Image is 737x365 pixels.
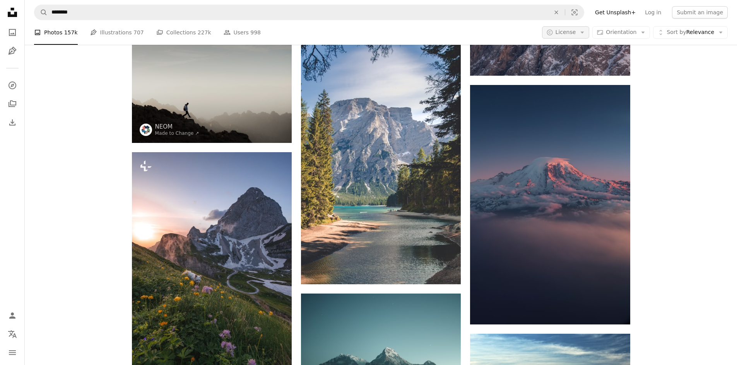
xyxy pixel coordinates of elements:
a: Get Unsplash+ [590,6,640,19]
a: Log in / Sign up [5,308,20,323]
a: Explore [5,78,20,93]
a: Made to Change ↗ [155,131,199,136]
a: Users 998 [224,20,261,45]
span: Sort by [667,29,686,35]
a: white mountain near body of water [301,161,461,168]
button: Clear [548,5,565,20]
button: Search Unsplash [34,5,48,20]
span: 998 [250,28,261,37]
img: Go to NEOM's profile [140,124,152,136]
button: Orientation [592,26,650,39]
a: Illustrations [5,43,20,59]
button: Visual search [565,5,584,20]
a: a man running up a mountain with a sky background [132,86,292,93]
a: Download History [5,115,20,130]
a: Collections [5,96,20,112]
a: Illustrations 707 [90,20,144,45]
a: icy mountain covered white clouds [470,201,630,208]
span: 707 [133,28,144,37]
form: Find visuals sitewide [34,5,584,20]
span: License [556,29,576,35]
button: Submit an image [672,6,728,19]
img: icy mountain covered white clouds [470,85,630,324]
img: a man running up a mountain with a sky background [132,36,292,143]
a: Collections 227k [156,20,211,45]
a: Log in [640,6,666,19]
button: License [542,26,590,39]
a: Home — Unsplash [5,5,20,22]
a: the sun is setting over a mountain with wildflowers in the foreground [132,268,292,275]
span: 227k [198,28,211,37]
span: Relevance [667,29,714,36]
a: Photos [5,25,20,40]
a: snowy mountain [301,343,461,350]
button: Menu [5,345,20,360]
span: Orientation [606,29,636,35]
button: Language [5,326,20,342]
a: NEOM [155,123,199,131]
button: Sort byRelevance [653,26,728,39]
img: white mountain near body of water [301,45,461,284]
